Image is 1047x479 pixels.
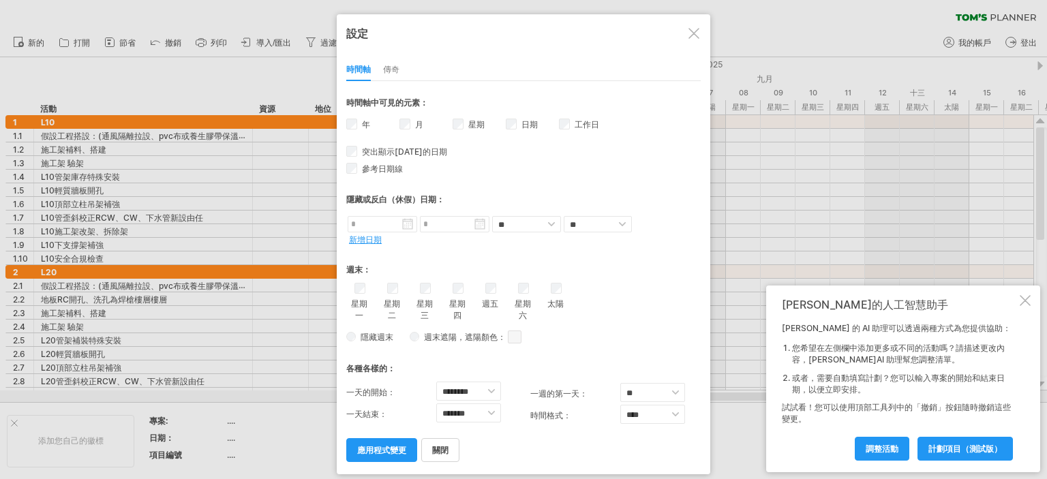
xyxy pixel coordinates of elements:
[515,298,531,320] font: 星期六
[468,119,485,129] font: 星期
[424,332,457,342] font: 週末遮陽
[362,119,370,129] font: 年
[575,119,599,129] font: 工作日
[917,437,1013,461] a: 計劃項目（測試版）
[346,409,387,419] font: 一天結束：
[530,410,571,420] font: 時間格式：
[346,64,371,74] font: 時間軸
[383,64,399,74] font: 傳奇
[351,298,367,320] font: 星期一
[416,298,433,320] font: 星期三
[530,388,588,399] font: 一週的第一天：
[346,194,444,204] font: 隱藏或反白（休假）日期：
[346,264,371,275] font: 週末：
[782,323,1011,333] font: [PERSON_NAME] 的 AI 助理可以透過兩種方式為您提供協助：
[482,298,498,309] font: 週五
[449,298,466,320] font: 星期四
[362,146,447,157] font: 突出顯示[DATE]的日期
[346,363,395,373] font: 各種各樣的：
[384,298,400,320] font: 星期二
[855,437,909,461] a: 調整活動
[792,343,1005,365] font: 您希望在左側欄中添加更多或不同的活動嗎？請描述更改內容，[PERSON_NAME]AI 助理幫您調整清單。
[346,97,428,108] font: 時間軸中可見的元素：
[432,445,449,455] font: 關閉
[866,444,898,454] font: 調整活動
[346,438,417,462] a: 應用程式變更
[421,438,459,462] a: 關閉
[508,330,521,343] span: 按一下此處以變更陰影顏色
[792,373,1005,395] font: 或者，需要自動填寫計劃？您可以輸入專案的開始和結束日期，以便立即安排。
[415,119,423,129] font: 月
[357,445,406,455] font: 應用程式變更
[782,402,1011,424] font: 試試看！您可以使用頂部工具列中的「撤銷」按鈕隨時撤銷這些變更。
[349,234,382,245] a: 新增日期
[521,119,538,129] font: 日期
[782,298,948,311] font: [PERSON_NAME]的人工智慧助手
[361,332,393,342] font: 隱藏週末
[547,298,564,309] font: 太陽
[346,387,395,397] font: 一天的開始：
[362,164,403,174] font: 參考日期線
[346,27,368,40] font: 設定
[457,332,506,342] font: ，遮陽顏色：
[928,444,1002,454] font: 計劃項目（測試版）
